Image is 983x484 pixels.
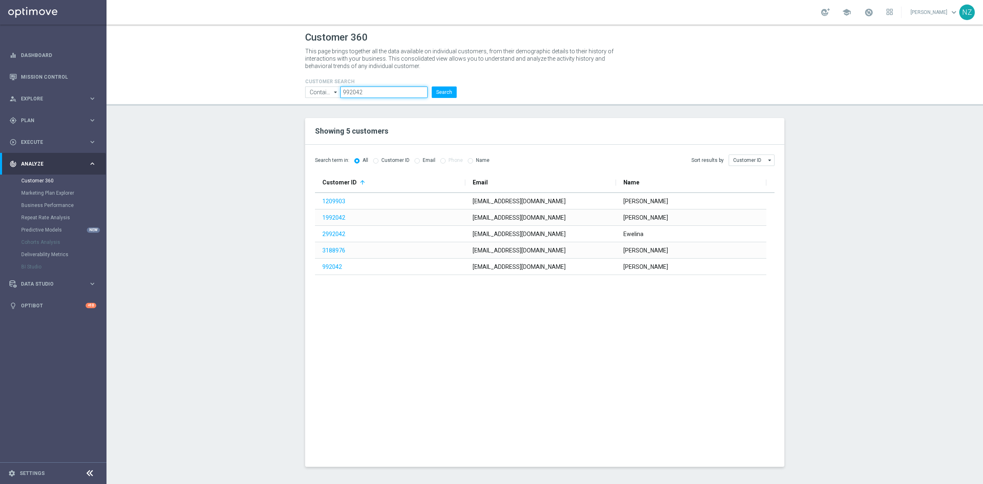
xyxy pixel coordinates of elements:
[315,157,349,164] span: Search term in:
[315,193,766,209] div: Press SPACE to select this row.
[9,302,17,309] i: lightbulb
[9,74,97,80] button: Mission Control
[21,118,88,123] span: Plan
[766,155,774,166] i: arrow_drop_down
[8,470,16,477] i: settings
[432,86,457,98] button: Search
[305,79,457,84] h4: CUSTOMER SEARCH
[21,187,106,199] div: Marketing Plan Explorer
[9,95,88,102] div: Explore
[423,157,435,164] label: Email
[21,295,86,316] a: Optibot
[21,199,106,211] div: Business Performance
[9,160,17,168] i: track_changes
[21,236,106,248] div: Cohorts Analysis
[473,214,566,221] span: [EMAIL_ADDRESS][DOMAIN_NAME]
[21,175,106,187] div: Customer 360
[315,127,388,135] span: Showing 5 customers
[88,138,96,146] i: keyboard_arrow_right
[315,209,766,226] div: Press SPACE to select this row.
[9,295,96,316] div: Optibot
[9,281,97,287] button: Data Studio keyboard_arrow_right
[9,117,88,124] div: Plan
[315,226,766,242] div: Press SPACE to select this row.
[623,214,668,221] span: [PERSON_NAME]
[623,198,668,205] span: [PERSON_NAME]
[9,161,97,167] button: track_changes Analyze keyboard_arrow_right
[88,160,96,168] i: keyboard_arrow_right
[842,8,851,17] span: school
[448,157,463,164] label: Phone
[305,32,784,43] h1: Customer 360
[21,251,85,258] a: Deliverability Metrics
[322,198,345,205] a: 1209903
[88,95,96,102] i: keyboard_arrow_right
[21,227,85,233] a: Predictive Models
[623,231,643,237] span: Ewelina
[21,44,96,66] a: Dashboard
[21,214,85,221] a: Repeat Rate Analysis
[9,280,88,288] div: Data Studio
[691,157,724,164] span: Sort results by
[21,161,88,166] span: Analyze
[21,66,96,88] a: Mission Control
[381,157,410,164] label: Customer ID
[9,160,88,168] div: Analyze
[473,231,566,237] span: [EMAIL_ADDRESS][DOMAIN_NAME]
[9,139,97,145] button: play_circle_outline Execute keyboard_arrow_right
[9,302,97,309] button: lightbulb Optibot +10
[473,264,566,270] span: [EMAIL_ADDRESS][DOMAIN_NAME]
[315,242,766,259] div: Press SPACE to select this row.
[623,264,668,270] span: [PERSON_NAME]
[623,179,639,186] span: Name
[305,86,340,98] input: Contains
[362,157,368,164] label: All
[9,44,96,66] div: Dashboard
[322,247,345,254] a: 3188976
[21,177,85,184] a: Customer 360
[9,117,17,124] i: gps_fixed
[9,117,97,124] button: gps_fixed Plan keyboard_arrow_right
[21,190,85,196] a: Marketing Plan Explorer
[9,52,17,59] i: equalizer
[87,227,100,233] div: NEW
[322,214,345,221] a: 1992042
[959,5,975,20] div: NZ
[9,52,97,59] button: equalizer Dashboard
[322,231,345,237] a: 2992042
[21,96,88,101] span: Explore
[88,280,96,288] i: keyboard_arrow_right
[949,8,958,17] span: keyboard_arrow_down
[86,303,96,308] div: +10
[9,66,96,88] div: Mission Control
[340,86,428,98] input: Enter CID, Email, name or phone
[476,157,489,164] label: Name
[322,179,357,186] span: Customer ID
[473,247,566,254] span: [EMAIL_ADDRESS][DOMAIN_NAME]
[21,140,88,145] span: Execute
[729,155,775,166] input: Customer ID
[473,198,566,205] span: [EMAIL_ADDRESS][DOMAIN_NAME]
[322,264,342,270] a: 992042
[315,259,766,275] div: Press SPACE to select this row.
[21,202,85,209] a: Business Performance
[9,139,88,146] div: Execute
[332,87,340,98] i: arrow_drop_down
[623,247,668,254] span: [PERSON_NAME]
[9,95,97,102] button: person_search Explore keyboard_arrow_right
[21,248,106,261] div: Deliverability Metrics
[9,139,17,146] i: play_circle_outline
[9,95,17,102] i: person_search
[21,282,88,286] span: Data Studio
[88,116,96,124] i: keyboard_arrow_right
[21,261,106,273] div: BI Studio
[20,471,45,476] a: Settings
